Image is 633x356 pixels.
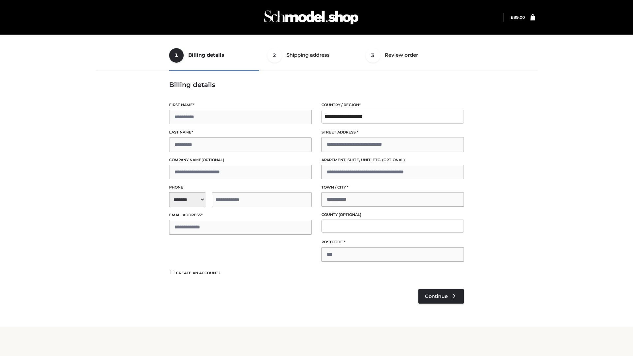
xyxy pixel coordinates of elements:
[321,129,464,135] label: Street address
[425,293,448,299] span: Continue
[382,158,405,162] span: (optional)
[339,212,361,217] span: (optional)
[321,239,464,245] label: Postcode
[169,102,312,108] label: First name
[169,129,312,135] label: Last name
[169,270,175,274] input: Create an account?
[511,15,525,20] a: £89.00
[321,102,464,108] label: Country / Region
[169,81,464,89] h3: Billing details
[321,157,464,163] label: Apartment, suite, unit, etc.
[176,271,221,275] span: Create an account?
[511,15,513,20] span: £
[321,184,464,191] label: Town / City
[321,212,464,218] label: County
[169,184,312,191] label: Phone
[418,289,464,304] a: Continue
[262,4,361,30] img: Schmodel Admin 964
[511,15,525,20] bdi: 89.00
[201,158,224,162] span: (optional)
[169,157,312,163] label: Company name
[169,212,312,218] label: Email address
